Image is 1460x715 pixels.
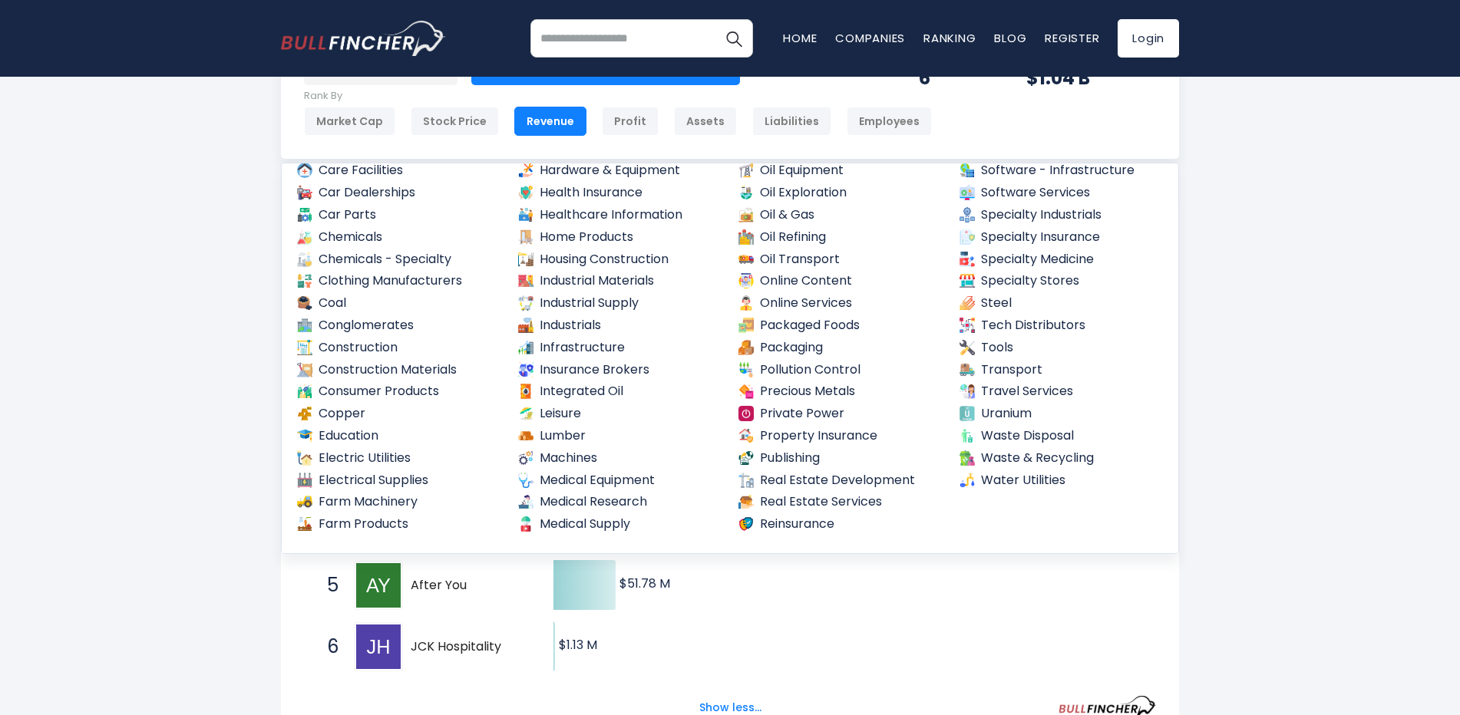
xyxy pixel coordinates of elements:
[737,361,944,380] a: Pollution Control
[356,563,401,608] img: After You
[296,294,503,313] a: Coal
[517,228,724,247] a: Home Products
[1118,19,1179,58] a: Login
[674,107,737,136] div: Assets
[411,639,527,655] span: JCK Hospitality
[281,21,446,56] a: Go to homepage
[517,449,724,468] a: Machines
[958,316,1165,335] a: Tech Distributors
[835,30,905,46] a: Companies
[752,107,831,136] div: Liabilities
[958,183,1165,203] a: Software Services
[737,161,944,180] a: Oil Equipment
[958,206,1165,225] a: Specialty Industrials
[559,636,597,654] text: $1.13 M
[737,471,944,490] a: Real Estate Development
[958,382,1165,401] a: Travel Services
[958,161,1165,180] a: Software - Infrastructure
[994,30,1026,46] a: Blog
[296,449,503,468] a: Electric Utilities
[296,361,503,380] a: Construction Materials
[304,90,932,103] p: Rank By
[847,107,932,136] div: Employees
[737,206,944,225] a: Oil & Gas
[517,361,724,380] a: Insurance Brokers
[737,515,944,534] a: Reinsurance
[319,572,335,598] span: 5
[514,107,586,136] div: Revenue
[296,382,503,401] a: Consumer Products
[517,206,724,225] a: Healthcare Information
[737,404,944,423] a: Private Power
[737,183,944,203] a: Oil Exploration
[958,471,1165,490] a: Water Utilities
[281,21,446,56] img: bullfincher logo
[737,294,944,313] a: Online Services
[958,228,1165,247] a: Specialty Insurance
[958,427,1165,446] a: Waste Disposal
[356,624,401,669] img: JCK Hospitality
[517,493,724,512] a: Medical Research
[517,272,724,291] a: Industrial Materials
[715,19,753,58] button: Search
[737,228,944,247] a: Oil Refining
[296,316,503,335] a: Conglomerates
[783,30,817,46] a: Home
[296,206,503,225] a: Car Parts
[737,250,944,269] a: Oil Transport
[517,471,724,490] a: Medical Equipment
[296,404,503,423] a: Copper
[296,515,503,534] a: Farm Products
[517,316,724,335] a: Industrials
[737,427,944,446] a: Property Insurance
[517,183,724,203] a: Health Insurance
[296,272,503,291] a: Clothing Manufacturers
[737,493,944,512] a: Real Estate Services
[737,272,944,291] a: Online Content
[517,404,724,423] a: Leisure
[296,183,503,203] a: Car Dealerships
[737,382,944,401] a: Precious Metals
[923,30,976,46] a: Ranking
[737,338,944,357] a: Packaging
[517,427,724,446] a: Lumber
[1026,66,1156,90] div: $1.04 B
[958,338,1165,357] a: Tools
[619,575,670,592] text: $51.78 M
[737,449,944,468] a: Publishing
[304,107,395,136] div: Market Cap
[919,66,988,90] div: 6
[517,382,724,401] a: Integrated Oil
[296,250,503,269] a: Chemicals - Specialty
[296,228,503,247] a: Chemicals
[296,471,503,490] a: Electrical Supplies
[1045,30,1099,46] a: Register
[517,161,724,180] a: Hardware & Equipment
[319,634,335,660] span: 6
[296,427,503,446] a: Education
[958,294,1165,313] a: Steel
[296,338,503,357] a: Construction
[737,316,944,335] a: Packaged Foods
[958,250,1165,269] a: Specialty Medicine
[958,404,1165,423] a: Uranium
[958,361,1165,380] a: Transport
[517,515,724,534] a: Medical Supply
[517,250,724,269] a: Housing Construction
[517,294,724,313] a: Industrial Supply
[296,493,503,512] a: Farm Machinery
[411,107,499,136] div: Stock Price
[958,272,1165,291] a: Specialty Stores
[517,338,724,357] a: Infrastructure
[958,449,1165,468] a: Waste & Recycling
[296,161,503,180] a: Care Facilities
[602,107,659,136] div: Profit
[411,578,527,594] span: After You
